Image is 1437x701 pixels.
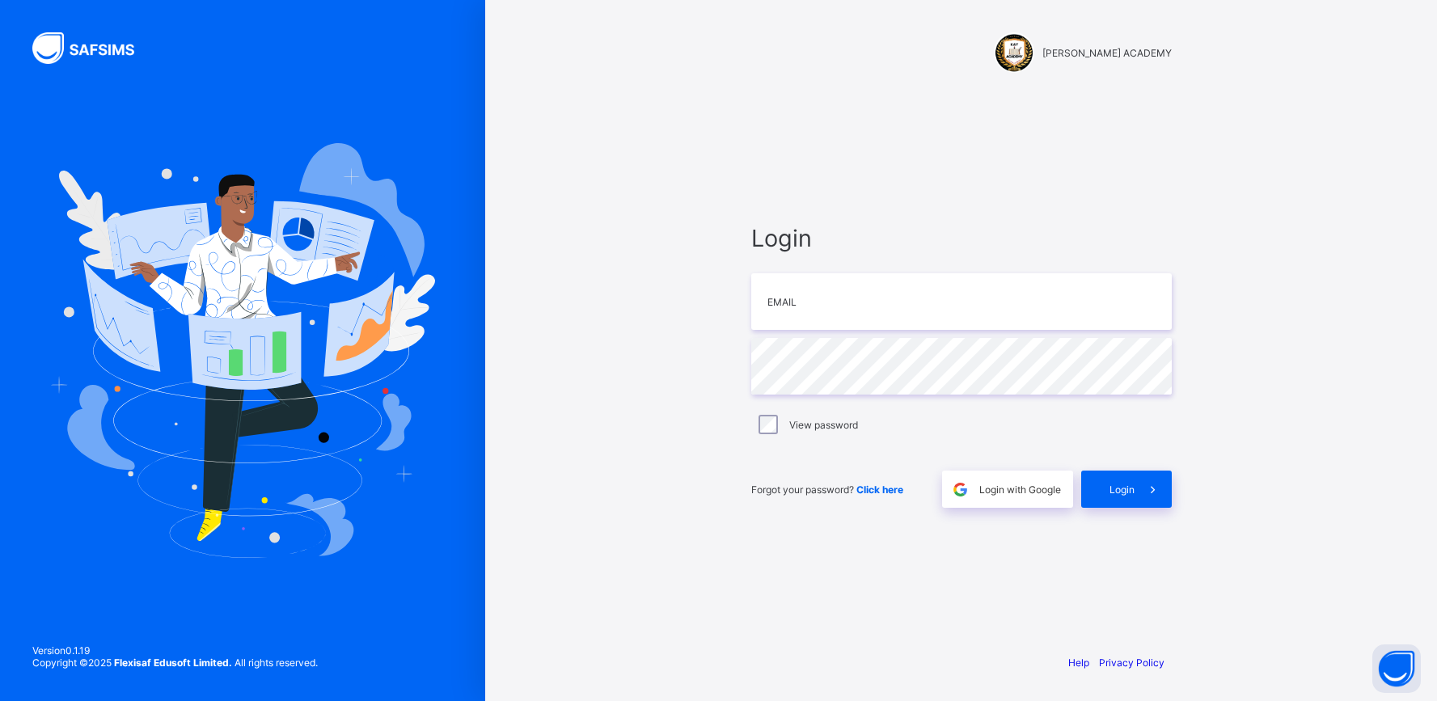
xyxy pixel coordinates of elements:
[1068,657,1089,669] a: Help
[979,484,1061,496] span: Login with Google
[1372,644,1421,693] button: Open asap
[751,484,903,496] span: Forgot your password?
[856,484,903,496] a: Click here
[32,644,318,657] span: Version 0.1.19
[1109,484,1135,496] span: Login
[1099,657,1164,669] a: Privacy Policy
[789,419,858,431] label: View password
[1042,47,1172,59] span: [PERSON_NAME] ACADEMY
[32,657,318,669] span: Copyright © 2025 All rights reserved.
[50,143,435,557] img: Hero Image
[951,480,970,499] img: google.396cfc9801f0270233282035f929180a.svg
[32,32,154,64] img: SAFSIMS Logo
[114,657,232,669] strong: Flexisaf Edusoft Limited.
[751,224,1172,252] span: Login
